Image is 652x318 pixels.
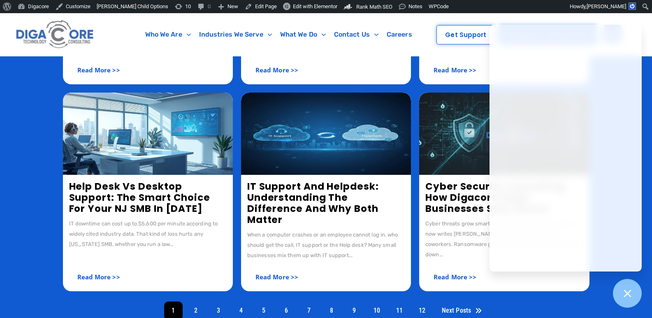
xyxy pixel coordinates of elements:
span: Edit with Elementor [293,3,337,9]
a: Read More >> [425,269,485,285]
a: Cyber Security Consulting: How Digacore Helps Businesses Stay Secure [425,180,567,215]
a: Read More >> [247,62,306,78]
a: Read More >> [247,269,306,285]
a: Read More >> [69,269,128,285]
a: What We Do [276,25,330,44]
a: Industries We Serve [195,25,276,44]
img: it support and helpdesk, IT support vs helpdesk [241,93,411,175]
nav: Menu [130,25,427,44]
a: Get Support [436,25,495,44]
a: Careers [383,25,416,44]
img: Digacore logo 1 [14,17,96,52]
img: Cyber Security Consulting [419,93,589,175]
div: Cyber threats grow smarter every quarter. [PERSON_NAME] now writes [PERSON_NAME] emails that read... [425,218,583,260]
span: [PERSON_NAME] [587,3,626,9]
span: Get Support [445,32,486,38]
span: Rank Math SEO [356,4,392,10]
a: Who We Are [141,25,195,44]
a: IT Support and Helpdesk: Understanding the Difference and Why Both Matter [247,180,379,226]
a: Contact Us [330,25,383,44]
div: When a computer crashes or an employee cannot log in, who should get the call, IT support or the ... [247,230,405,260]
iframe: Chatgenie Messenger [490,25,642,272]
img: help desk vs desktop support [63,93,233,175]
a: Read More >> [425,62,485,78]
a: Help Desk vs Desktop Support: The Smart Choice for Your NJ SMB in [DATE] [69,180,211,215]
a: Read More >> [69,62,128,78]
div: IT downtime can cost up to $5,600 per minute according to widely cited industry data. That kind o... [69,218,227,249]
